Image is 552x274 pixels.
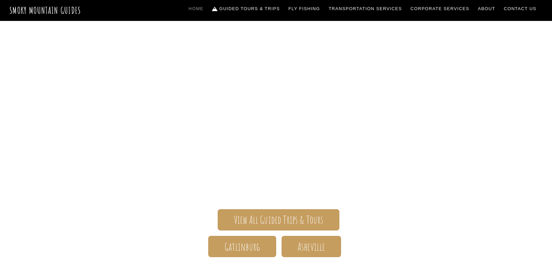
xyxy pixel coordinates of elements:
[210,2,283,16] a: Guided Tours & Trips
[282,236,341,257] a: Asheville
[80,137,472,189] span: The ONLY one-stop, full Service Guide Company for the Gatlinburg and [GEOGRAPHIC_DATA] side of th...
[326,2,404,16] a: Transportation Services
[186,2,206,16] a: Home
[224,243,260,250] span: Gatlinburg
[408,2,472,16] a: Corporate Services
[9,5,81,16] a: Smoky Mountain Guides
[80,104,472,137] span: Smoky Mountain Guides
[234,216,323,223] span: View All Guided Trips & Tours
[501,2,539,16] a: Contact Us
[475,2,498,16] a: About
[297,243,325,250] span: Asheville
[208,236,276,257] a: Gatlinburg
[218,209,339,230] a: View All Guided Trips & Tours
[286,2,323,16] a: Fly Fishing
